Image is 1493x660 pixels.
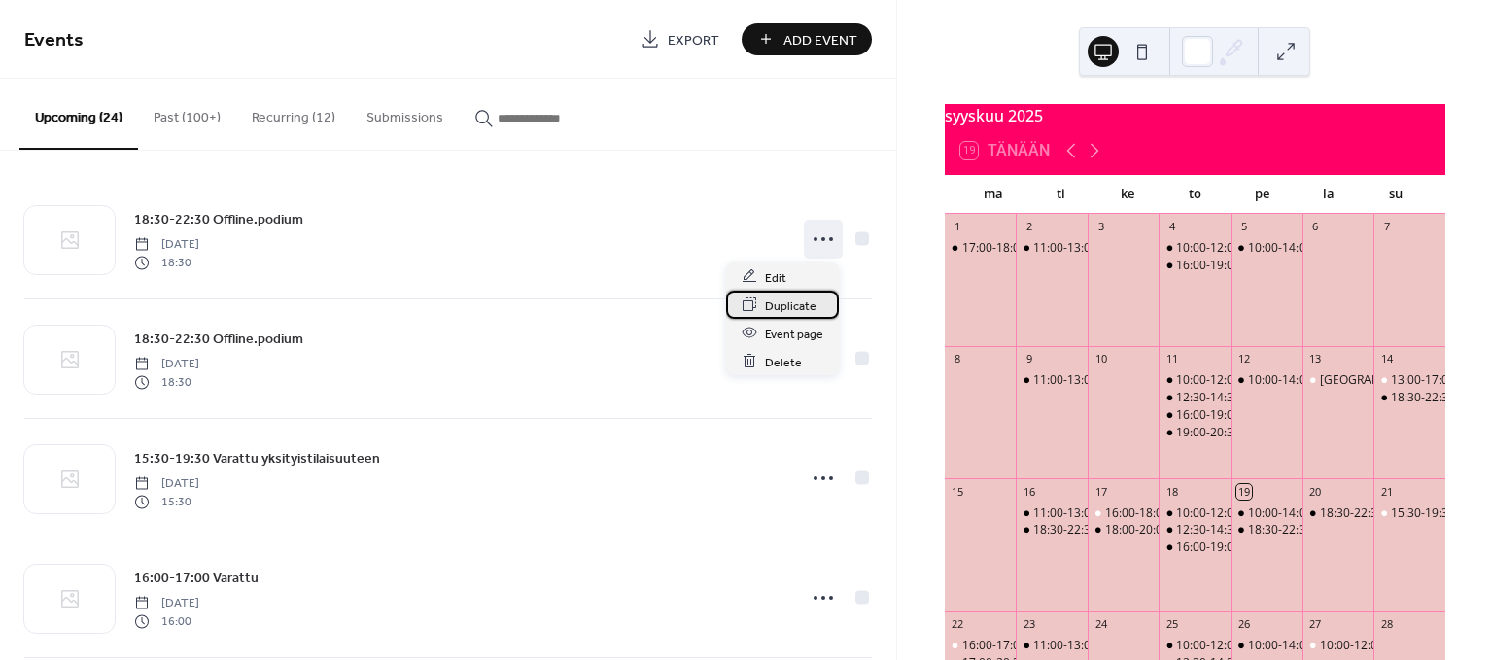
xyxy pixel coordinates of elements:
[1229,175,1296,214] div: pe
[1016,522,1088,538] div: 18:30-22:30 Offline.podium
[945,638,1017,654] div: 16:00-17:00 Varattu
[668,30,719,51] span: Export
[1302,505,1374,522] div: 18:30-22:30 Offline.podium
[960,175,1027,214] div: ma
[1094,220,1108,234] div: 3
[134,595,199,612] span: [DATE]
[1022,484,1036,499] div: 16
[945,104,1445,127] div: syyskuu 2025
[765,324,823,344] span: Event page
[1320,505,1467,522] div: 18:30-22:30 Offline.podium
[134,493,199,510] span: 15:30
[351,79,459,148] button: Submissions
[962,240,1294,257] div: 17:00-18:00 MarjaVerkon vapaaehtoisten perehdytystilaisuus
[134,447,380,469] a: 15:30-19:30 Varattu yksityistilaisuuteen
[951,220,965,234] div: 1
[1033,372,1192,389] div: 11:00-13:00 [PERSON_NAME]
[1105,522,1342,538] div: 18:00-20:00 Kivistön Marttojen kässäkahvila
[783,30,857,51] span: Add Event
[1159,240,1231,257] div: 10:00-12:00 Kivistön eläkeläiskerhon kuvataiteilijat
[1176,522,1463,538] div: 12:30-14:30 Kivistö-[GEOGRAPHIC_DATA] kyläystävät
[1159,539,1231,556] div: 16:00-19:00 Credo Meet
[1159,638,1231,654] div: 10:00-12:00 Kivistön eläkeläiskerhon kuvataiteilijat
[134,475,199,493] span: [DATE]
[1176,240,1448,257] div: 10:00-12:00 Kivistön eläkeläiskerhon kuvataiteilijat
[1308,484,1323,499] div: 20
[134,330,303,350] span: 18:30-22:30 Offline.podium
[134,373,199,391] span: 18:30
[1302,638,1374,654] div: 10:00-12:00 Credo-kirkon perhebrunssi
[951,484,965,499] div: 15
[1164,484,1179,499] div: 18
[1248,522,1395,538] div: 18:30-22:30 Offline.podium
[1016,505,1088,522] div: 11:00-13:00 Olotilakahvila
[1022,617,1036,632] div: 23
[24,21,84,59] span: Events
[1379,617,1394,632] div: 28
[765,295,816,316] span: Duplicate
[1379,352,1394,366] div: 14
[1231,505,1302,522] div: 10:00-14:00 Kivistön kohtaamispaikka /Kivistö Meeting Point
[134,567,259,589] a: 16:00-17:00 Varattu
[1088,505,1160,522] div: 16:00-18:00 Kivistön Marttojen hallituksen kokous
[1164,352,1179,366] div: 11
[962,638,1069,654] div: 16:00-17:00 Varattu
[1094,617,1108,632] div: 24
[1159,407,1231,424] div: 16:00-19:00 Credo Meet
[19,79,138,150] button: Upcoming (24)
[134,356,199,373] span: [DATE]
[1231,372,1302,389] div: 10:00-14:00 Kivistön kohtaamispaikka /Kivistö Meeting Point
[1016,372,1088,389] div: 11:00-13:00 Olotilakahvila
[1231,638,1302,654] div: 10:00-14:00 Kivistön kohtaamispaikka /Kivistö Meeting Point
[1094,175,1162,214] div: ke
[1308,220,1323,234] div: 6
[1373,372,1445,389] div: 13:00-17:00 Varattu yksityiskäyttöön
[1379,220,1394,234] div: 7
[1033,638,1192,654] div: 11:00-13:00 [PERSON_NAME]
[1159,425,1231,441] div: 19:00-20:30 Varattu Credo-kirkolle
[765,352,802,372] span: Delete
[1088,522,1160,538] div: 18:00-20:00 Kivistön Marttojen kässäkahvila
[1231,522,1302,538] div: 18:30-22:30 Offline.podium
[1159,390,1231,406] div: 12:30-14:30 Kivistö-Kanniston kyläystävät
[1094,352,1108,366] div: 10
[138,79,236,148] button: Past (100+)
[1033,522,1180,538] div: 18:30-22:30 Offline.podium
[1231,240,1302,257] div: 10:00-14:00 Kivistön kohtaamispaikka /Kivistö Meeting Point
[1308,352,1323,366] div: 13
[1379,484,1394,499] div: 21
[134,236,199,254] span: [DATE]
[1159,522,1231,538] div: 12:30-14:30 Kivistö-Kanniston kyläystävät
[1363,175,1430,214] div: su
[951,617,965,632] div: 22
[1176,390,1463,406] div: 12:30-14:30 Kivistö-[GEOGRAPHIC_DATA] kyläystävät
[1236,484,1251,499] div: 19
[1176,539,1307,556] div: 16:00-19:00 Credo Meet
[134,208,303,230] a: 18:30-22:30 Offline.podium
[1176,407,1307,424] div: 16:00-19:00 Credo Meet
[134,210,303,230] span: 18:30-22:30 Offline.podium
[1016,240,1088,257] div: 11:00-13:00 Olotilakahvila
[1308,617,1323,632] div: 27
[626,23,734,55] a: Export
[945,240,1017,257] div: 17:00-18:00 MarjaVerkon vapaaehtoisten perehdytystilaisuus
[1164,220,1179,234] div: 4
[951,352,965,366] div: 8
[1176,505,1448,522] div: 10:00-12:00 Kivistön eläkeläiskerhon kuvataiteilijat
[742,23,872,55] button: Add Event
[134,612,199,630] span: 16:00
[765,267,786,288] span: Edit
[1236,617,1251,632] div: 26
[1176,258,1307,274] div: 16:00-19:00 Credo Meet
[134,449,380,469] span: 15:30-19:30 Varattu yksityistilaisuuteen
[134,254,199,271] span: 18:30
[1296,175,1363,214] div: la
[1176,425,1362,441] div: 19:00-20:30 Varattu Credo-kirkolle
[1105,505,1372,522] div: 16:00-18:00 Kivistön Marttojen hallituksen kokous
[1373,390,1445,406] div: 18:30-22:30 Offline.podium
[1236,220,1251,234] div: 5
[1022,220,1036,234] div: 2
[1162,175,1229,214] div: to
[1159,505,1231,522] div: 10:00-12:00 Kivistön eläkeläiskerhon kuvataiteilijat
